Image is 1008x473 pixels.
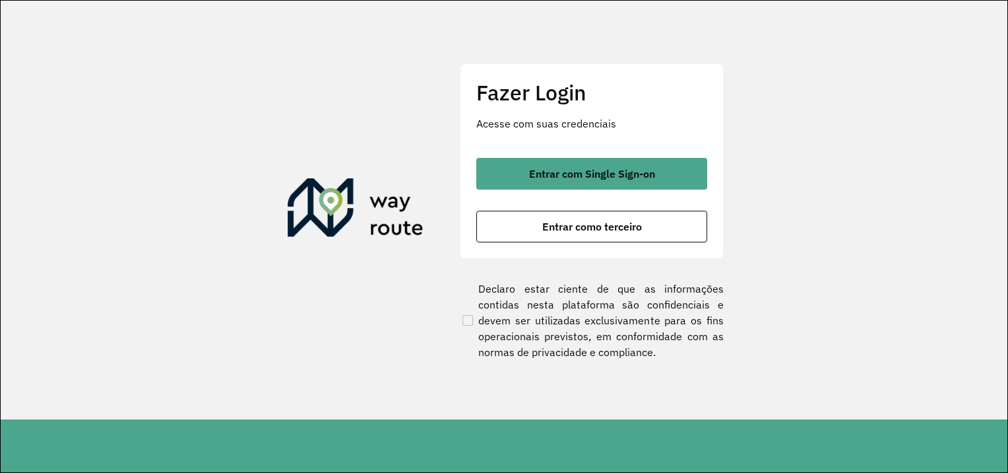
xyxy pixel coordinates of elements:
[288,178,424,242] img: Roteirizador AmbevTech
[476,158,707,190] button: button
[460,281,724,360] label: Declaro estar ciente de que as informações contidas nesta plataforma são confidenciais e devem se...
[542,221,642,232] span: Entrar como terceiro
[476,116,707,131] p: Acesse com suas credenciais
[476,211,707,242] button: button
[529,168,655,179] span: Entrar com Single Sign-on
[476,80,707,105] h2: Fazer Login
